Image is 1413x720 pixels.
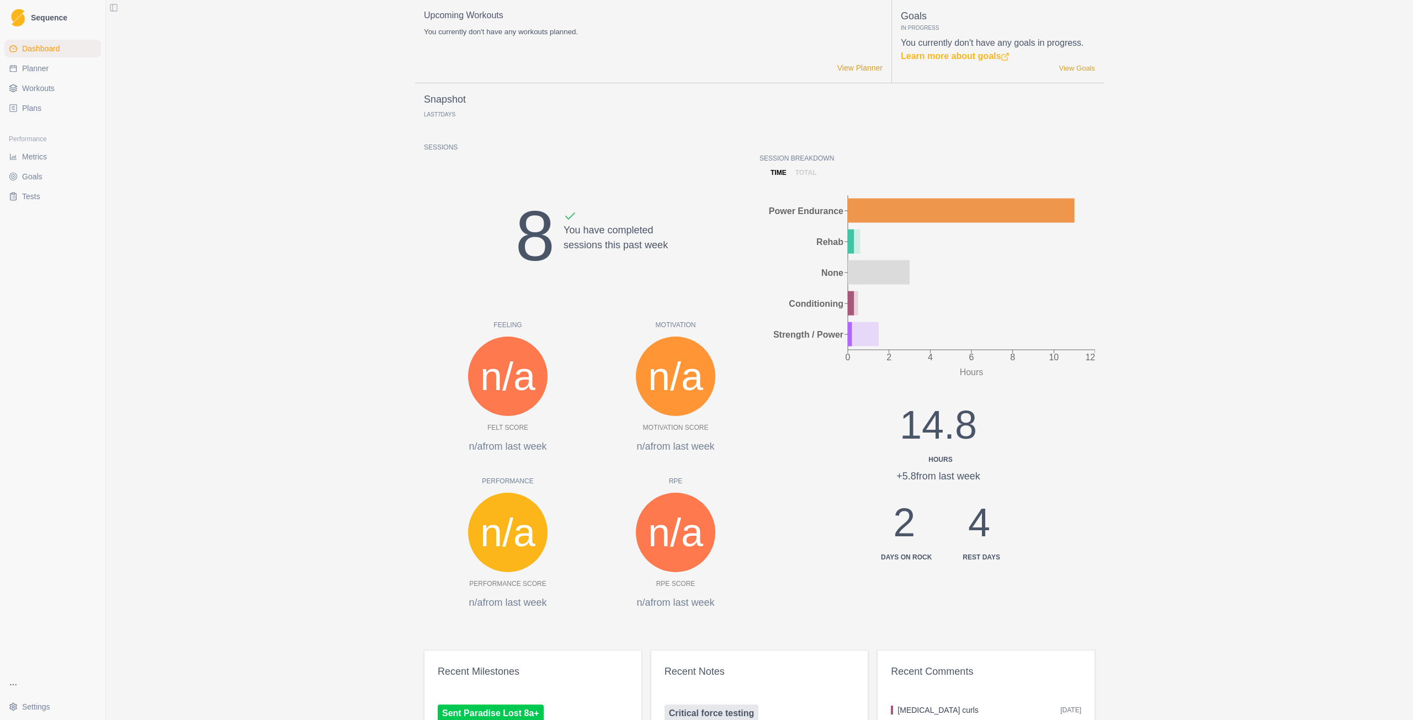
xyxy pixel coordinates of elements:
[4,148,101,166] a: Metrics
[846,353,851,362] tspan: 0
[771,168,787,178] p: time
[963,552,1000,562] div: Rest days
[901,36,1095,63] p: You currently don't have any goals in progress.
[22,43,60,54] span: Dashboard
[516,183,555,289] div: 8
[22,151,47,162] span: Metrics
[4,60,101,77] a: Planner
[424,142,759,152] p: Sessions
[1085,353,1095,362] tspan: 12
[31,14,67,22] span: Sequence
[821,268,843,277] tspan: None
[969,353,974,362] tspan: 6
[469,579,546,589] p: Performance Score
[487,423,528,433] p: Felt Score
[789,298,843,308] tspan: Conditioning
[438,111,441,118] span: 7
[773,329,843,339] tspan: Strength / Power
[22,83,55,94] span: Workouts
[960,367,984,377] tspan: Hours
[22,63,49,74] span: Planner
[424,595,592,610] p: n/a from last week
[643,423,709,433] p: Motivation Score
[648,503,703,562] span: n/a
[424,26,883,38] p: You currently don't have any workouts planned.
[928,353,933,362] tspan: 4
[837,62,883,74] a: View Planner
[424,320,592,330] p: Feeling
[901,9,1095,24] p: Goals
[648,346,703,406] span: n/a
[665,664,855,679] div: Recent Notes
[22,171,43,182] span: Goals
[592,320,759,330] p: Motivation
[881,552,932,562] div: Days on Rock
[769,206,843,215] tspan: Power Endurance
[4,4,101,31] a: LogoSequence
[795,168,817,178] p: total
[438,664,628,679] div: Recent Milestones
[4,698,101,716] button: Settings
[891,706,893,714] div: Conditioning
[11,9,25,27] img: Logo
[901,24,1095,32] p: In Progress
[1049,353,1059,362] tspan: 10
[656,579,695,589] p: RPE Score
[958,493,1000,562] div: 4
[4,130,101,148] div: Performance
[1060,706,1081,714] span: [DATE]
[886,353,891,362] tspan: 2
[592,439,759,454] p: n/a from last week
[4,40,101,57] a: Dashboard
[863,395,1013,465] div: 14.8
[424,476,592,486] p: Performance
[4,79,101,97] a: Workouts
[592,595,759,610] p: n/a from last week
[592,476,759,486] p: RPE
[4,99,101,117] a: Plans
[480,346,535,406] span: n/a
[424,92,466,107] p: Snapshot
[891,664,1081,679] div: Recent Comments
[480,503,535,562] span: n/a
[22,191,40,202] span: Tests
[424,9,883,22] p: Upcoming Workouts
[901,51,1010,61] a: Learn more about goals
[1059,63,1095,74] a: View Goals
[1010,353,1015,362] tspan: 8
[4,168,101,185] a: Goals
[564,210,668,289] div: You have completed sessions this past week
[4,188,101,205] a: Tests
[424,111,455,118] p: Last Days
[863,469,1013,484] div: +5.8 from last week
[816,237,843,246] tspan: Rehab
[897,705,979,716] button: [MEDICAL_DATA] curls
[424,439,592,454] p: n/a from last week
[877,493,932,562] div: 2
[759,153,1095,163] p: Session Breakdown
[22,103,41,114] span: Plans
[868,455,1013,465] div: Hours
